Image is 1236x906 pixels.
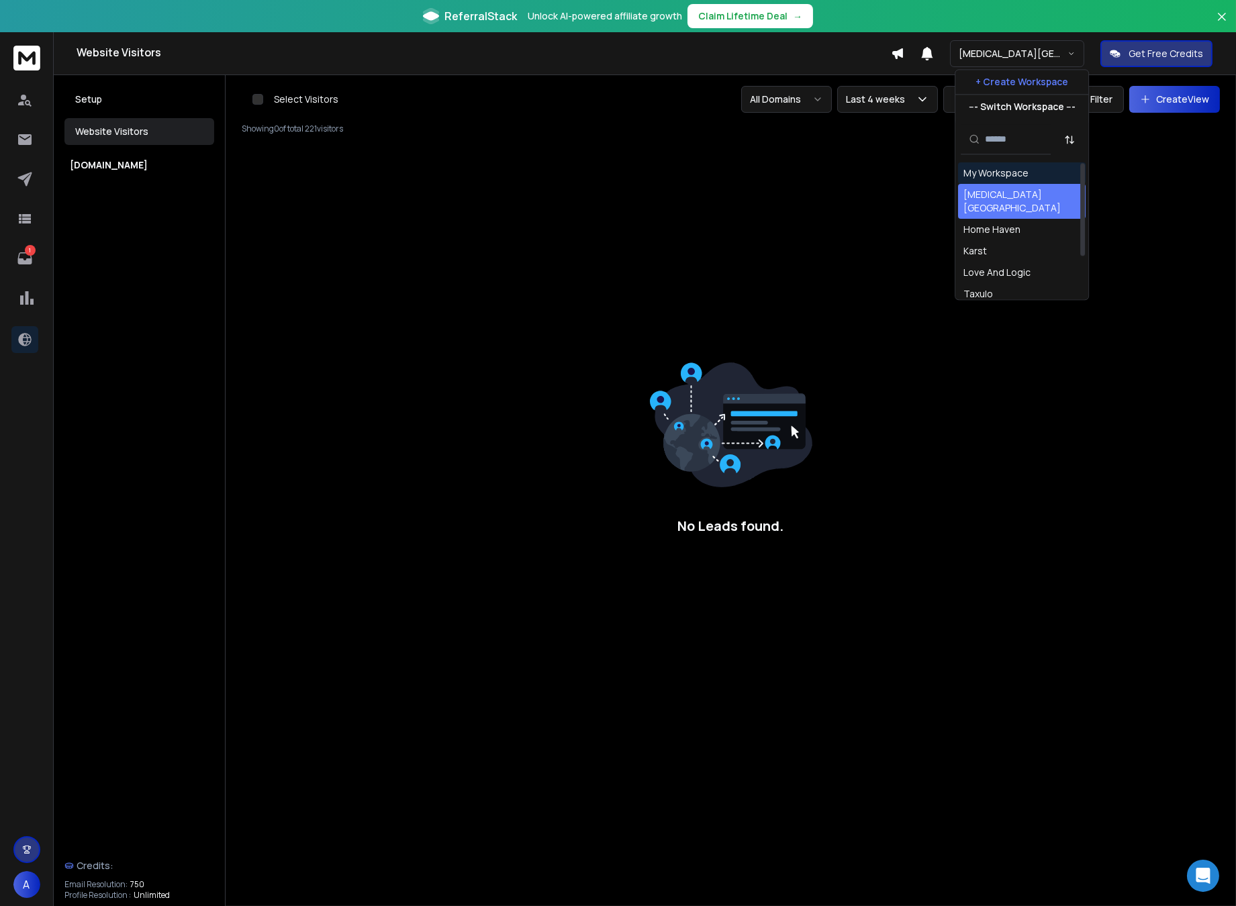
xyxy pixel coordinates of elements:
div: Website Visitors [77,44,891,60]
button: Close banner [1213,8,1231,40]
div: My Workspace [963,166,1029,180]
span: ReferralStack [444,8,517,24]
p: [DOMAIN_NAME] [70,158,148,172]
p: Get Free Credits [1129,47,1203,60]
button: Filter [1061,86,1124,113]
span: → [793,9,802,23]
button: [DATE] - [DATE] [943,86,1056,113]
span: Unlimited [134,890,170,901]
span: 750 [130,879,144,890]
button: Last 4 weeks [837,86,938,113]
h3: No Leads found. [678,517,784,536]
p: Unlock AI-powered affiliate growth [528,9,682,23]
button: Website Visitors [64,118,214,145]
p: Email Resolution: [64,879,128,890]
p: + Create Workspace [976,75,1068,89]
button: [DOMAIN_NAME] [64,153,214,177]
button: Get Free Credits [1100,40,1213,67]
button: CreateView [1129,86,1220,113]
div: [MEDICAL_DATA][GEOGRAPHIC_DATA] [963,188,1080,215]
p: 1 [25,245,36,256]
div: Open Intercom Messenger [1187,860,1219,892]
div: Karst [963,244,987,258]
button: Setup [64,86,214,113]
p: Last 4 weeks [846,93,910,106]
div: Taxulo [963,287,993,301]
p: Select Visitors [274,93,338,106]
button: Sort by Sort A-Z [1056,126,1083,153]
button: All Domains [741,86,832,113]
p: [MEDICAL_DATA][GEOGRAPHIC_DATA] [959,47,1067,60]
div: Love And Logic [963,266,1031,279]
a: 1 [11,245,38,272]
p: Showing 0 of total 221 visitors [242,123,1220,134]
button: A [13,871,40,898]
button: + Create Workspace [955,70,1088,94]
div: Home Haven [963,223,1020,236]
p: --- Switch Workspace --- [969,100,1076,113]
p: Profile Resolution : [64,890,131,901]
span: Credits: [77,859,113,872]
a: Credits: [64,852,214,879]
button: Claim Lifetime Deal→ [687,4,813,28]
